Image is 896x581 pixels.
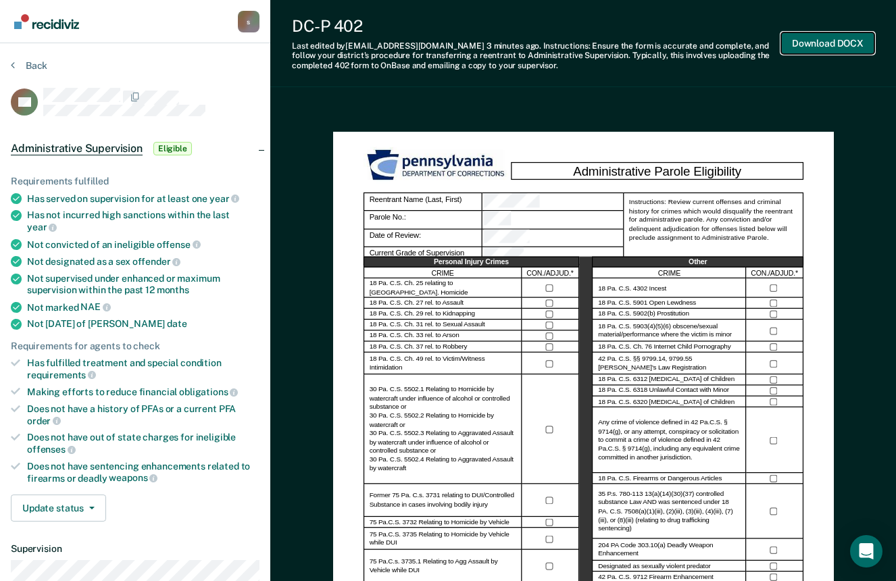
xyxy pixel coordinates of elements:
[11,543,259,555] dt: Supervision
[364,257,579,268] div: Personal Injury Crimes
[27,461,259,484] div: Does not have sentencing enhancements related to firearms or deadly
[11,59,47,72] button: Back
[14,14,79,29] img: Recidiviz
[364,229,482,247] div: Date of Review:
[482,229,622,247] div: Date of Review:
[369,386,516,474] label: 30 Pa. C.S. 5502.1 Relating to Homicide by watercraft under influence of alcohol or controlled su...
[511,162,803,180] div: Administrative Parole Eligibility
[11,340,259,352] div: Requirements for agents to check
[27,238,259,251] div: Not convicted of an ineligible
[598,310,689,319] label: 18 Pa. C.S. 5902(b) Prostitution
[27,370,96,380] span: requirements
[369,280,516,297] label: 18 Pa. C.S. Ch. 25 relating to [GEOGRAPHIC_DATA]. Homicide
[209,193,239,204] span: year
[598,376,735,384] label: 18 Pa. C.S. 6312 [MEDICAL_DATA] of Children
[598,562,710,571] label: Designated as sexually violent predator
[11,142,143,155] span: Administrative Supervision
[369,299,463,308] label: 18 Pa. C.S. Ch. 27 rel. to Assault
[369,492,516,509] label: Former 75 Pa. C.s. 3731 relating to DUI/Controlled Substance in cases involving bodily injury
[369,355,516,372] label: 18 Pa. C.S. Ch. 49 rel. to Victim/Witness Intimidation
[598,322,740,340] label: 18 Pa. C.S. 5903(4)(5)(6) obscene/sexual material/performance where the victim is minor
[364,193,482,211] div: Reentrant Name (Last, First)
[364,247,482,264] div: Current Grade of Supervision
[369,321,484,330] label: 18 Pa. C.S. Ch. 31 rel. to Sexual Assault
[598,386,729,395] label: 18 Pa. C.S. 6318 Unlawful Contact with Minor
[623,193,803,264] div: Instructions: Review current offenses and criminal history for crimes which would disqualify the ...
[292,16,781,36] div: DC-P 402
[592,257,803,268] div: Other
[522,268,579,278] div: CON./ADJUD.*
[598,490,740,534] label: 35 P.s. 780-113 13(a)(14)(30)(37) controlled substance Law AND was sentenced under 18 PA. C.S. 75...
[27,301,259,313] div: Not marked
[364,147,511,184] img: PDOC Logo
[27,403,259,426] div: Does not have a history of PFAs or a current PFA order
[27,209,259,232] div: Has not incurred high sanctions within the last
[598,355,740,372] label: 42 Pa. C.S. §§ 9799.14, 9799.55 [PERSON_NAME]’s Law Registration
[369,530,516,548] label: 75 Pa.C.S. 3735 Relating to Homicide by Vehicle while DUI
[238,11,259,32] div: s
[598,474,722,483] label: 18 Pa. C.S. Firearms or Dangerous Articles
[369,310,474,319] label: 18 Pa. C.S. Ch. 29 rel. to Kidnapping
[598,398,735,407] label: 18 Pa. C.S. 6320 [MEDICAL_DATA] of Children
[27,357,259,380] div: Has fulfilled treatment and special condition
[179,386,238,397] span: obligations
[238,11,259,32] button: Profile dropdown button
[11,176,259,187] div: Requirements fulfilled
[487,41,539,51] span: 3 minutes ago
[364,211,482,229] div: Parole No.:
[850,535,882,567] div: Open Intercom Messenger
[292,41,781,70] div: Last edited by [EMAIL_ADDRESS][DOMAIN_NAME] . Instructions: Ensure the form is accurate and compl...
[746,268,803,278] div: CON./ADJUD.*
[153,142,192,155] span: Eligible
[11,495,106,522] button: Update status
[27,444,76,455] span: offenses
[27,193,259,205] div: Has served on supervision for at least one
[27,222,57,232] span: year
[369,332,459,340] label: 18 Pa. C.S. Ch. 33 rel. to Arson
[167,318,186,329] span: date
[598,299,696,308] label: 18 Pa. C.S. 5901 Open Lewdness
[598,284,666,293] label: 18 Pa. C.S. 4302 Incest
[27,386,259,398] div: Making efforts to reduce financial
[132,256,181,267] span: offender
[781,32,874,55] button: Download DOCX
[157,239,201,250] span: offense
[482,193,622,211] div: Reentrant Name (Last, First)
[364,268,522,278] div: CRIME
[598,541,740,559] label: 204 PA Code 303.10(a) Deadly Weapon Enhancement
[598,418,740,462] label: Any crime of violence defined in 42 Pa.C.S. § 9714(g), or any attempt, conspiracy or solicitation...
[27,318,259,330] div: Not [DATE] of [PERSON_NAME]
[369,518,509,527] label: 75 Pa.C.S. 3732 Relating to Homicide by Vehicle
[592,268,746,278] div: CRIME
[80,301,110,312] span: NAE
[482,247,622,264] div: Current Grade of Supervision
[369,343,467,351] label: 18 Pa. C.S. Ch. 37 rel. to Robbery
[369,557,516,575] label: 75 Pa.C.s. 3735.1 Relating to Agg Assault by Vehicle while DUI
[109,472,157,483] span: weapons
[157,284,189,295] span: months
[27,255,259,268] div: Not designated as a sex
[27,432,259,455] div: Does not have out of state charges for ineligible
[27,273,259,296] div: Not supervised under enhanced or maximum supervision within the past 12
[598,343,730,351] label: 18 Pa. C.S. Ch. 76 Internet Child Pornography
[482,211,622,229] div: Parole No.:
